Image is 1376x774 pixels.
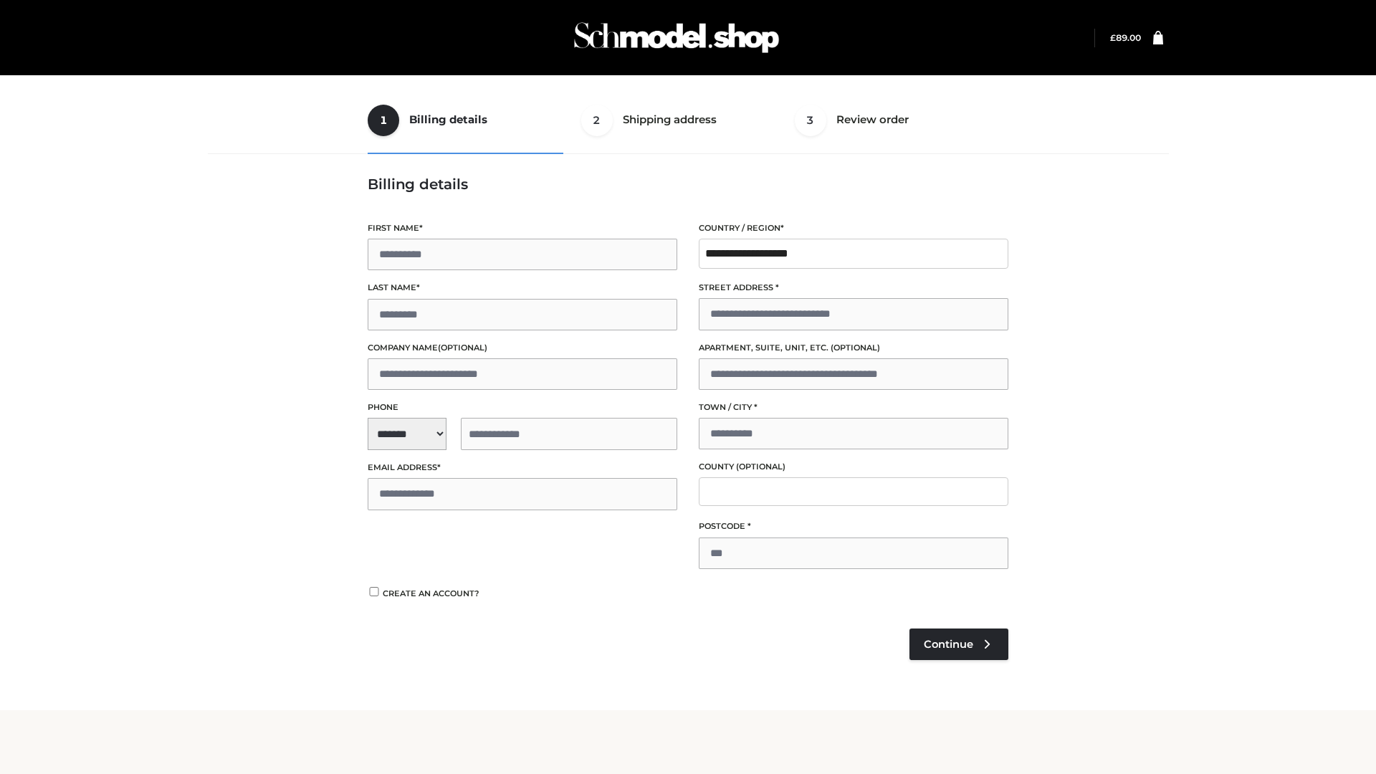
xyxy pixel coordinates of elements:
[368,341,677,355] label: Company name
[924,638,973,651] span: Continue
[1110,32,1116,43] span: £
[699,341,1008,355] label: Apartment, suite, unit, etc.
[736,462,785,472] span: (optional)
[569,9,784,66] img: Schmodel Admin 964
[383,588,479,598] span: Create an account?
[699,281,1008,295] label: Street address
[368,281,677,295] label: Last name
[368,587,381,596] input: Create an account?
[699,401,1008,414] label: Town / City
[1110,32,1141,43] a: £89.00
[699,221,1008,235] label: Country / Region
[438,343,487,353] span: (optional)
[831,343,880,353] span: (optional)
[368,176,1008,193] h3: Billing details
[368,221,677,235] label: First name
[1110,32,1141,43] bdi: 89.00
[368,461,677,474] label: Email address
[909,629,1008,660] a: Continue
[699,520,1008,533] label: Postcode
[368,401,677,414] label: Phone
[699,460,1008,474] label: County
